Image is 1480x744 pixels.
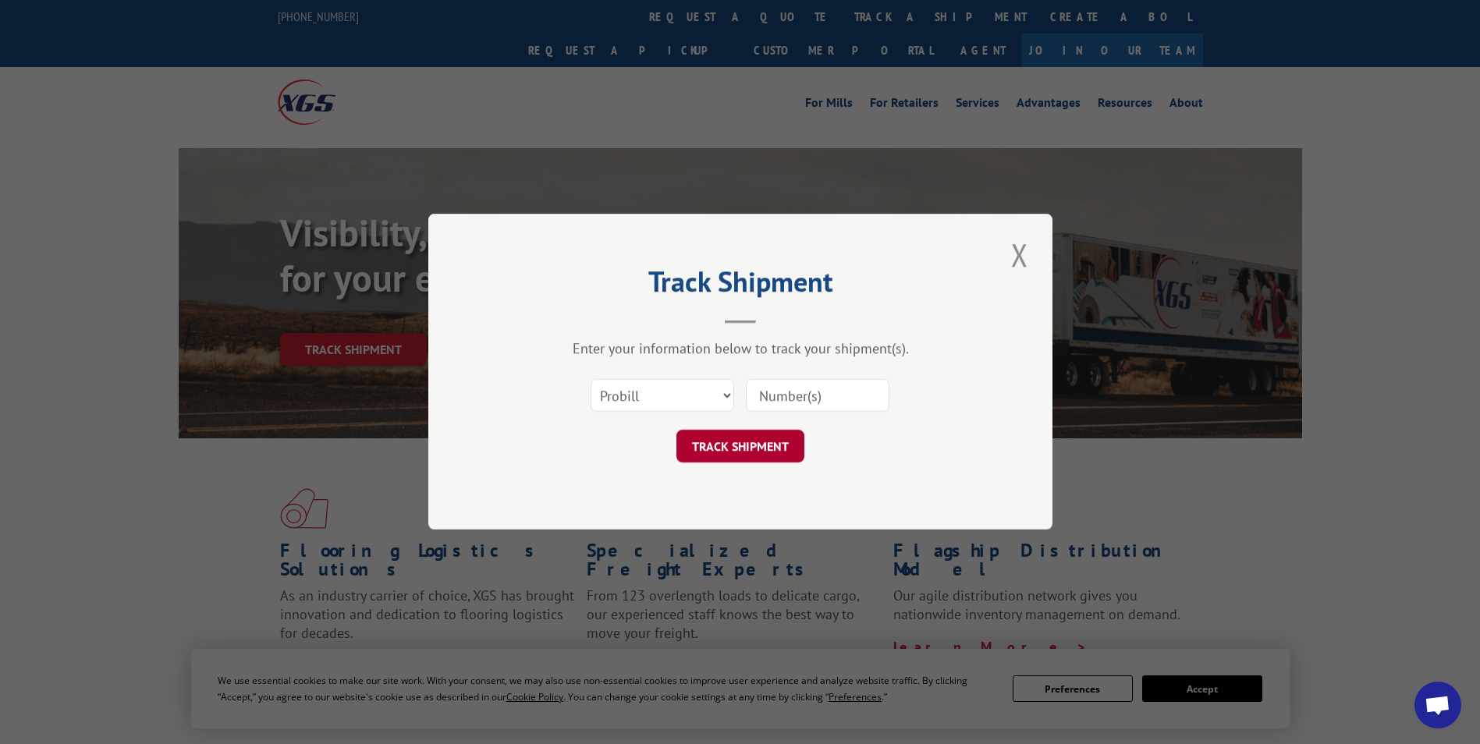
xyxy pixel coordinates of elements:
[506,340,974,358] div: Enter your information below to track your shipment(s).
[1006,233,1033,276] button: Close modal
[506,271,974,300] h2: Track Shipment
[1414,682,1461,728] a: Open chat
[746,380,889,413] input: Number(s)
[676,430,804,463] button: TRACK SHIPMENT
